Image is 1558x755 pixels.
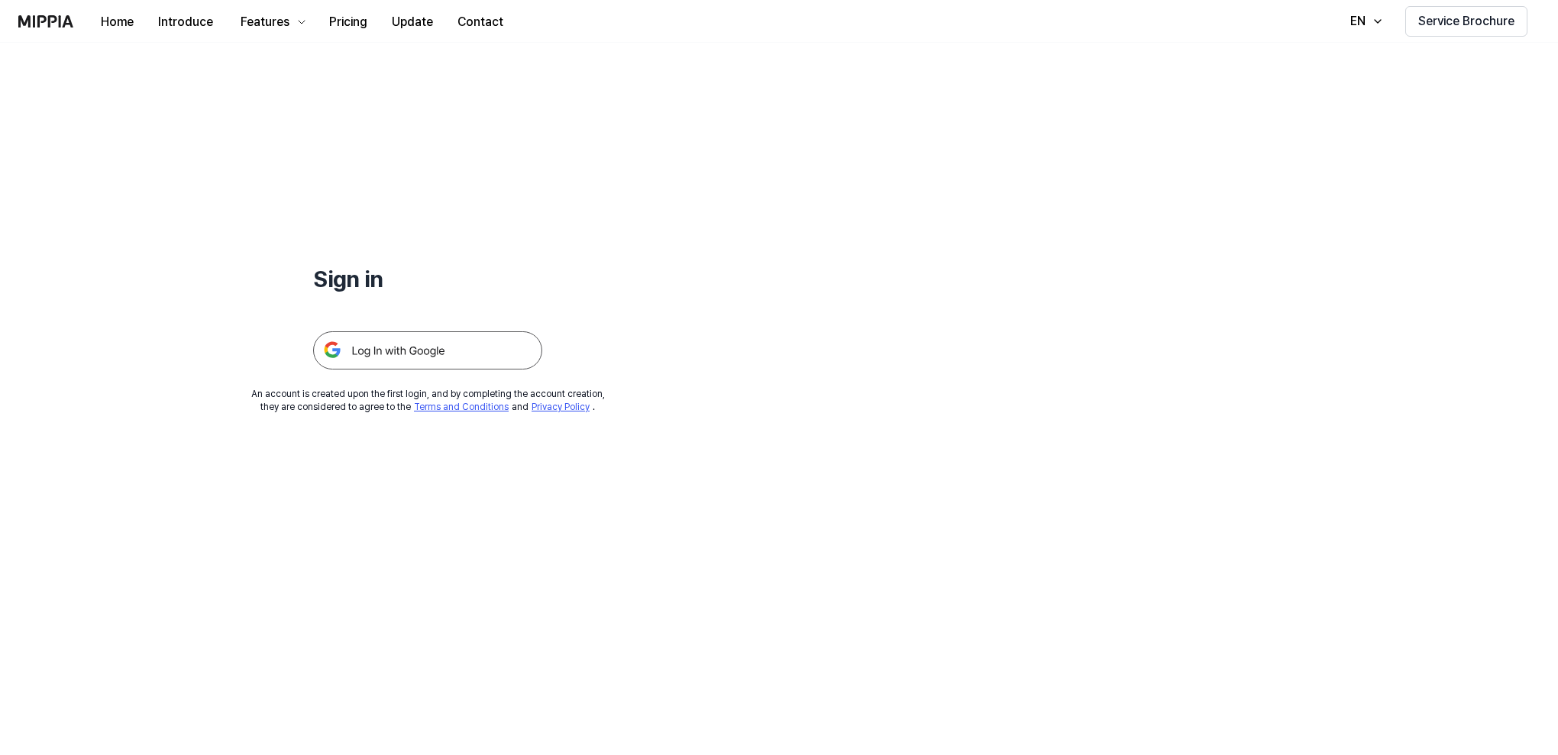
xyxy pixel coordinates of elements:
[18,15,73,27] img: logo
[1347,12,1369,31] div: EN
[251,388,605,414] div: An account is created upon the first login, and by completing the account creation, they are cons...
[89,7,146,37] button: Home
[313,331,542,369] img: 구글 로그인 버튼
[414,402,509,412] a: Terms and Conditions
[238,13,293,31] div: Features
[445,7,516,37] button: Contact
[1405,6,1527,37] button: Service Brochure
[380,1,445,43] a: Update
[380,7,445,37] button: Update
[1335,6,1393,37] button: EN
[146,7,225,37] button: Introduce
[532,402,590,412] a: Privacy Policy
[313,263,542,295] h1: Sign in
[317,7,380,37] button: Pricing
[225,7,317,37] button: Features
